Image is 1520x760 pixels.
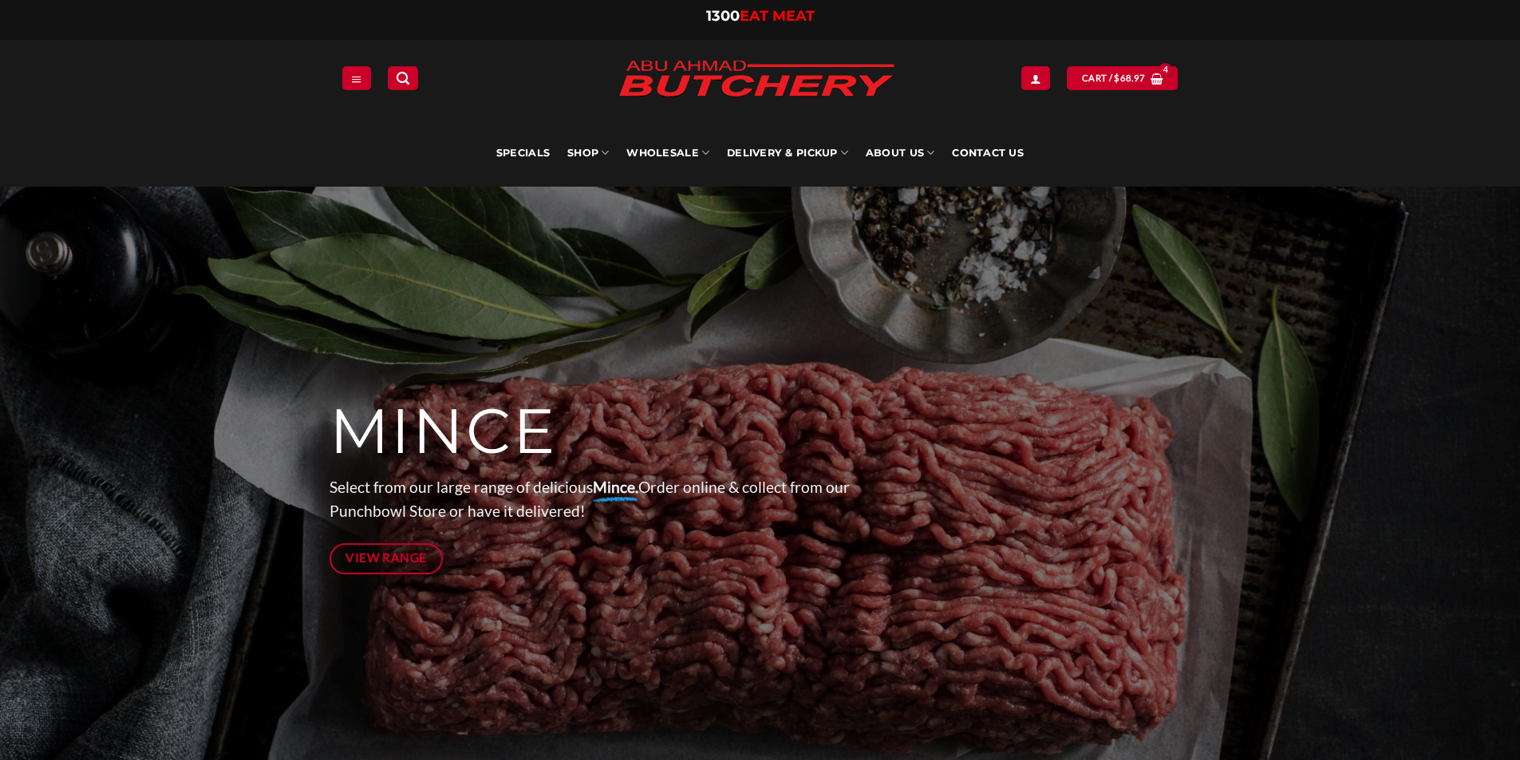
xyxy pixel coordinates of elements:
[1067,66,1178,89] a: View cart
[1114,71,1119,85] span: $
[342,66,371,89] a: Menu
[1114,73,1145,83] bdi: 68.97
[1021,66,1050,89] a: Login
[330,478,850,521] span: Select from our large range of delicious Order online & collect from our Punchbowl Store or have ...
[727,120,848,187] a: Delivery & Pickup
[330,393,557,470] span: MINCE
[496,120,550,187] a: Specials
[1082,71,1145,85] span: Cart /
[567,120,609,187] a: SHOP
[952,120,1024,187] a: Contact Us
[593,478,638,496] strong: Mince.
[866,120,934,187] a: About Us
[740,7,815,25] span: EAT MEAT
[388,66,418,89] a: Search
[605,49,908,110] img: Abu Ahmad Butchery
[706,7,740,25] span: 1300
[330,543,444,574] a: View Range
[626,120,709,187] a: Wholesale
[706,7,815,25] a: 1300EAT MEAT
[345,548,427,568] span: View Range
